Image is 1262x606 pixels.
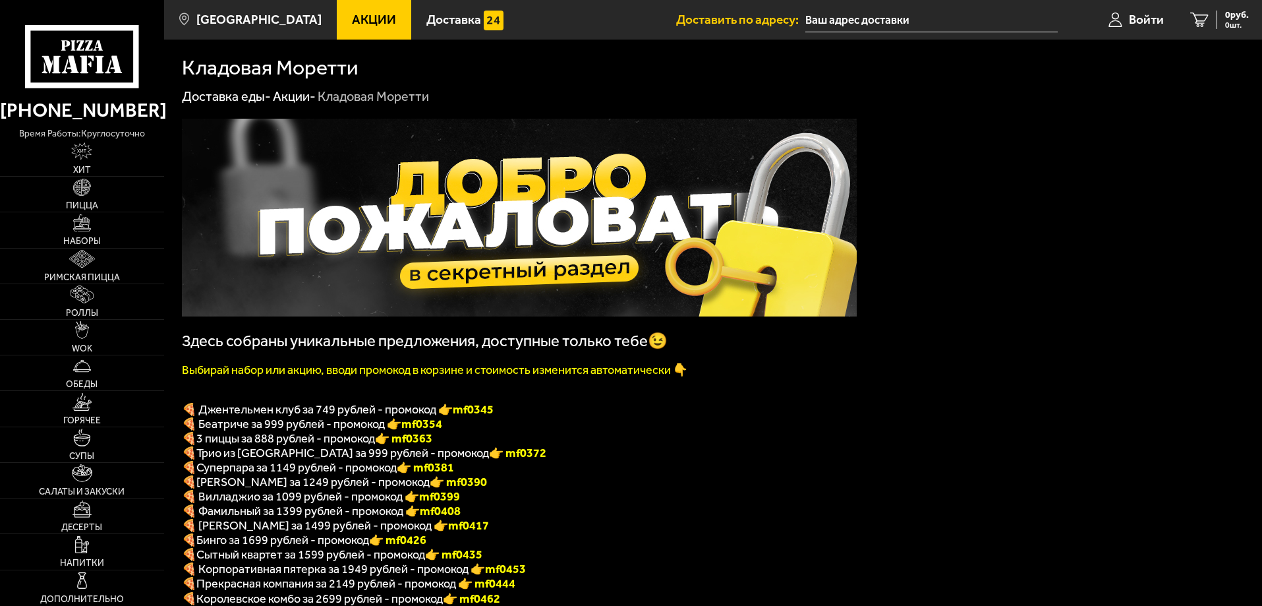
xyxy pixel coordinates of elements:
[60,559,104,568] span: Напитки
[182,562,526,576] span: 🍕 Корпоративная пятерка за 1949 рублей - промокод 👉
[196,475,430,489] span: [PERSON_NAME] за 1249 рублей - промокод
[182,402,494,417] span: 🍕 Джентельмен клуб за 749 рублей - промокод 👉
[72,344,92,353] span: WOK
[182,119,857,317] img: 1024x1024
[63,237,101,246] span: Наборы
[182,363,687,377] font: Выбирай набор или акцию, вводи промокод в корзине и стоимость изменится автоматически 👇
[182,446,196,460] font: 🍕
[443,591,500,606] font: 👉 mf0462
[196,13,322,26] span: [GEOGRAPHIC_DATA]
[182,88,271,104] a: Доставка еды-
[61,523,102,532] span: Десерты
[430,475,487,489] b: 👉 mf0390
[196,576,458,591] span: Прекрасная компания за 2149 рублей - промокод
[484,11,503,30] img: 15daf4d41897b9f0e9f617042186c801.svg
[182,332,668,350] span: Здесь собраны уникальные предложения, доступные только тебе😉
[453,402,494,417] b: mf0345
[426,13,481,26] span: Доставка
[182,417,442,431] span: 🍕 Беатриче за 999 рублей - промокод 👉
[1225,21,1249,29] span: 0 шт.
[73,166,91,175] span: Хит
[196,533,369,547] span: Бинго за 1699 рублей - промокод
[318,88,429,106] div: Кладовая Моретти
[1225,11,1249,20] span: 0 руб.
[425,547,482,562] b: 👉 mf0435
[196,591,443,606] span: Королевское комбо за 2699 рублей - промокод
[676,13,805,26] span: Доставить по адресу:
[1129,13,1164,26] span: Войти
[401,417,442,431] b: mf0354
[66,309,98,318] span: Роллы
[352,13,396,26] span: Акции
[458,576,515,591] font: 👉 mf0444
[182,547,196,562] b: 🍕
[448,518,489,533] b: mf0417
[419,489,460,504] b: mf0399
[182,504,461,518] span: 🍕 Фамильный за 1399 рублей - промокод 👉
[182,591,196,606] font: 🍕
[196,431,375,446] span: 3 пиццы за 888 рублей - промокод
[66,380,98,389] span: Обеды
[397,460,454,475] font: 👉 mf0381
[182,57,359,78] h1: Кладовая Моретти
[66,201,98,210] span: Пицца
[182,460,196,475] font: 🍕
[182,489,460,504] span: 🍕 Вилладжио за 1099 рублей - промокод 👉
[420,504,461,518] b: mf0408
[182,533,196,547] b: 🍕
[485,562,526,576] b: mf0453
[69,452,94,461] span: Супы
[489,446,546,460] font: 👉 mf0372
[369,533,426,547] b: 👉 mf0426
[63,416,101,425] span: Горячее
[40,595,124,604] span: Дополнительно
[805,8,1058,32] input: Ваш адрес доставки
[196,547,425,562] span: Сытный квартет за 1599 рублей - промокод
[182,518,489,533] span: 🍕 [PERSON_NAME] за 1499 рублей - промокод 👉
[375,431,432,446] font: 👉 mf0363
[196,460,397,475] span: Суперпара за 1149 рублей - промокод
[182,475,196,489] b: 🍕
[182,576,196,591] font: 🍕
[196,446,489,460] span: Трио из [GEOGRAPHIC_DATA] за 999 рублей - промокод
[44,273,120,282] span: Римская пицца
[273,88,316,104] a: Акции-
[182,431,196,446] font: 🍕
[39,487,125,497] span: Салаты и закуски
